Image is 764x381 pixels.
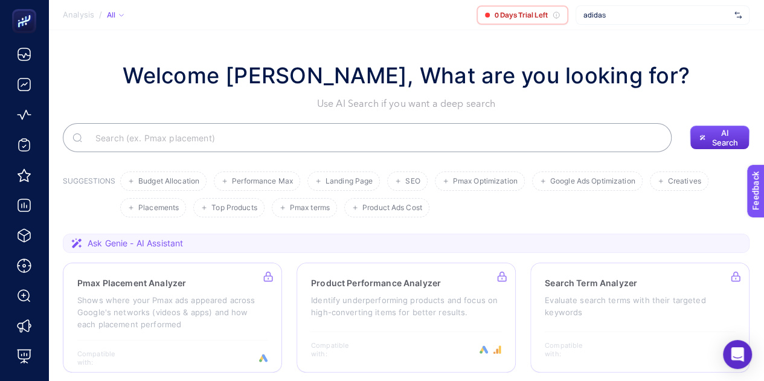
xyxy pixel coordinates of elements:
span: Top Products [211,203,257,213]
a: Pmax Placement AnalyzerShows where your Pmax ads appeared across Google's networks (videos & apps... [63,263,282,373]
button: AI Search [690,126,750,150]
span: Feedback [7,4,46,13]
h1: Welcome [PERSON_NAME], What are you looking for? [123,59,690,92]
h3: SUGGESTIONS [63,176,115,217]
span: 0 Days Trial Left [495,10,548,20]
span: / [99,10,102,19]
span: Google Ads Optimization [550,177,635,186]
span: Product Ads Cost [362,203,422,213]
a: Product Performance AnalyzerIdentify underperforming products and focus on high-converting items ... [297,263,516,373]
img: svg%3e [734,9,742,21]
span: Landing Page [326,177,373,186]
span: SEO [405,177,420,186]
span: Placements [138,203,179,213]
span: Ask Genie - AI Assistant [88,237,183,249]
span: Budget Allocation [138,177,199,186]
span: adidas [583,10,730,20]
div: All [107,10,124,20]
div: Open Intercom Messenger [723,340,752,369]
a: Search Term AnalyzerEvaluate search terms with their targeted keywordsCompatible with: [530,263,750,373]
span: Pmax Optimization [453,177,518,186]
span: Analysis [63,10,94,20]
span: Creatives [668,177,701,186]
span: Pmax terms [290,203,330,213]
input: Search [86,121,662,155]
p: Use AI Search if you want a deep search [123,97,690,111]
span: Performance Max [232,177,293,186]
span: AI Search [710,128,740,147]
